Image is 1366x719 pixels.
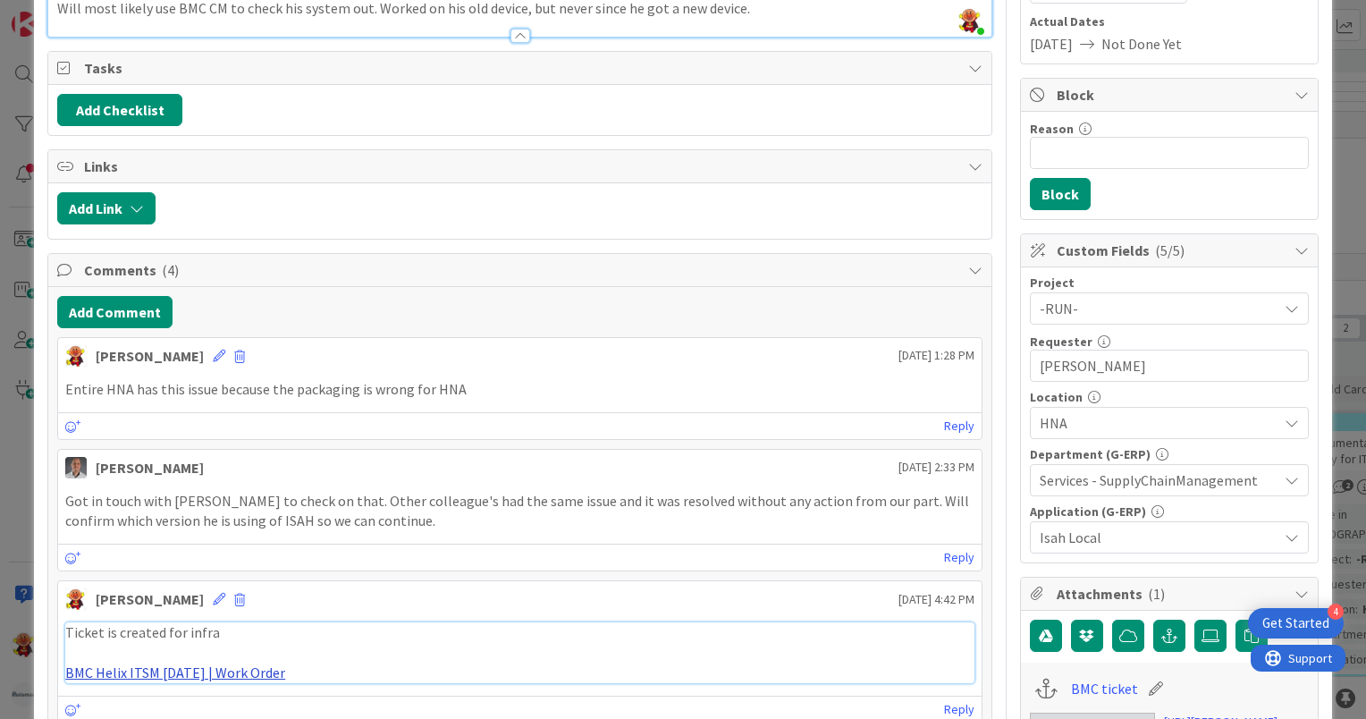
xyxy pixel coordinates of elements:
div: [PERSON_NAME] [96,345,204,367]
button: Add Link [57,192,156,224]
img: LC [65,588,87,610]
div: [PERSON_NAME] [96,588,204,610]
div: Application (G-ERP) [1030,505,1309,518]
span: ( 1 ) [1148,585,1165,603]
div: 4 [1328,604,1344,620]
div: [PERSON_NAME] [96,457,204,478]
a: Reply [944,415,974,437]
span: [DATE] 2:33 PM [898,458,974,477]
span: ( 4 ) [162,261,179,279]
span: Block [1057,84,1286,106]
span: Support [38,3,81,24]
span: Not Done Yet [1101,33,1182,55]
img: LC [65,345,87,367]
p: Got in touch with [PERSON_NAME] to check on that. Other colleague's had the same issue and it was... [65,491,974,531]
a: BMC ticket [1071,678,1138,699]
span: Tasks [84,57,959,79]
span: Services - SupplyChainManagement [1040,469,1277,491]
img: SAjJrXCT9zbTgDSqPFyylOSmh4uAwOJI.jpg [957,8,982,33]
span: ( 5/5 ) [1155,241,1185,259]
span: Actual Dates [1030,13,1309,31]
span: Links [84,156,959,177]
p: Ticket is created for infra [65,622,974,643]
div: Project [1030,276,1309,289]
a: Reply [944,546,974,569]
span: [DATE] 4:42 PM [898,590,974,609]
button: Block [1030,178,1091,210]
span: HNA [1040,412,1277,434]
button: Add Checklist [57,94,182,126]
span: Comments [84,259,959,281]
span: Custom Fields [1057,240,1286,261]
span: [DATE] [1030,33,1073,55]
div: Department (G-ERP) [1030,448,1309,461]
label: Reason [1030,121,1074,137]
label: Requester [1030,334,1092,350]
img: PS [65,457,87,478]
span: [DATE] 1:28 PM [898,346,974,365]
span: Attachments [1057,583,1286,605]
div: Open Get Started checklist, remaining modules: 4 [1248,608,1344,639]
p: Entire HNA has this issue because the packaging is wrong for HNA [65,379,974,400]
span: -RUN- [1040,296,1269,321]
button: Add Comment [57,296,173,328]
div: Location [1030,391,1309,403]
div: Get Started [1262,614,1329,632]
span: Isah Local [1040,527,1277,548]
a: BMC Helix ITSM [DATE] | Work Order [65,664,285,681]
